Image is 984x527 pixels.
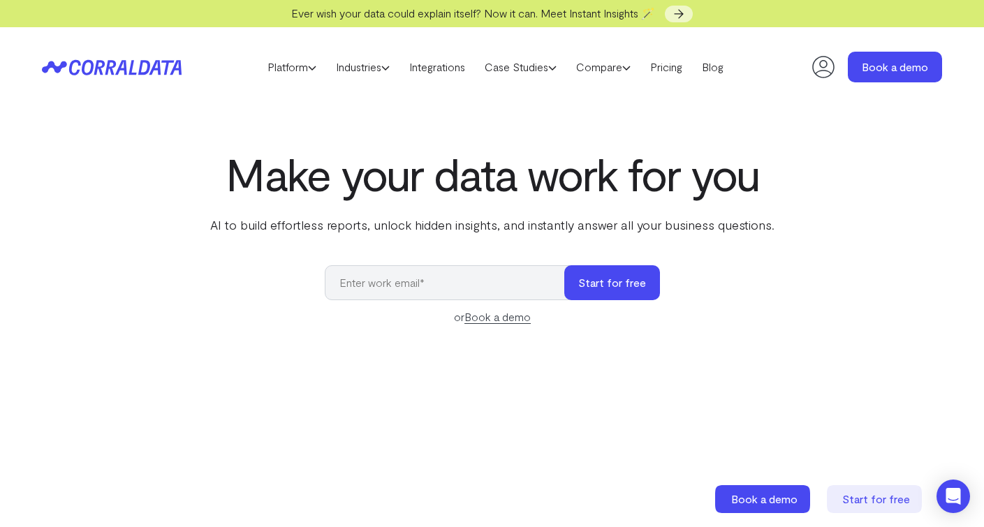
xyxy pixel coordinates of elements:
[827,485,925,513] a: Start for free
[207,149,777,199] h1: Make your data work for you
[715,485,813,513] a: Book a demo
[326,57,399,77] a: Industries
[566,57,640,77] a: Compare
[564,265,660,300] button: Start for free
[325,309,660,325] div: or
[937,480,970,513] div: Open Intercom Messenger
[475,57,566,77] a: Case Studies
[325,265,578,300] input: Enter work email*
[291,6,655,20] span: Ever wish your data could explain itself? Now it can. Meet Instant Insights 🪄
[842,492,910,505] span: Start for free
[640,57,692,77] a: Pricing
[464,310,531,324] a: Book a demo
[399,57,475,77] a: Integrations
[258,57,326,77] a: Platform
[692,57,733,77] a: Blog
[848,52,942,82] a: Book a demo
[207,216,777,234] p: AI to build effortless reports, unlock hidden insights, and instantly answer all your business qu...
[731,492,798,505] span: Book a demo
